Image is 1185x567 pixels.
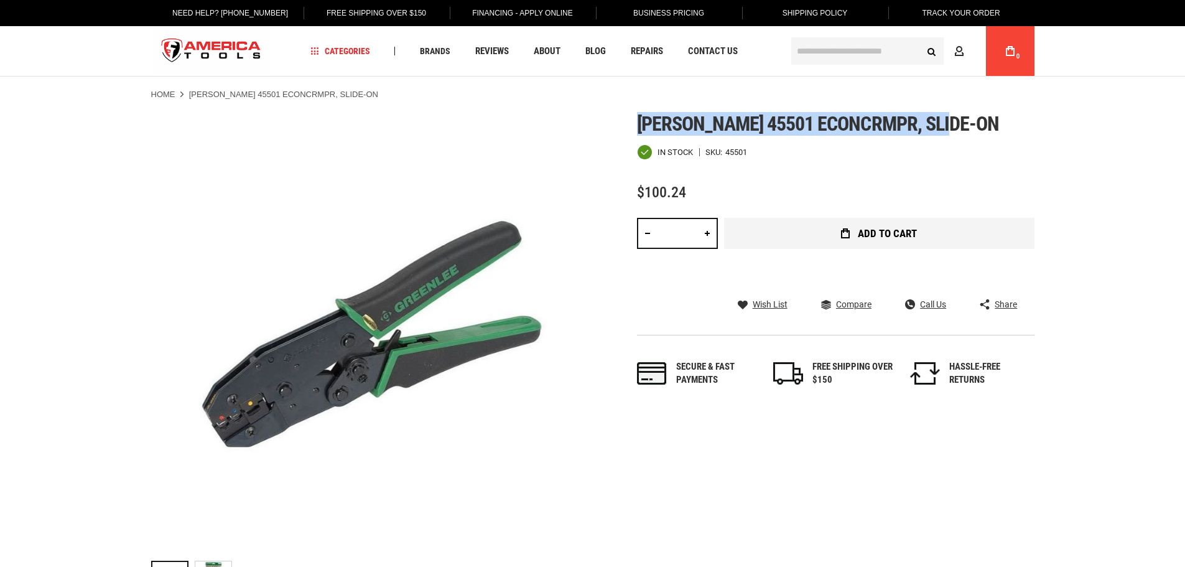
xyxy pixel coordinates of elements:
span: Share [995,300,1017,309]
img: payments [637,362,667,385]
div: 45501 [725,148,747,156]
a: store logo [151,28,272,75]
span: About [534,47,560,56]
span: 0 [1016,53,1020,60]
a: Compare [821,299,871,310]
span: Compare [836,300,871,309]
img: GREENLEE 45501 ECONCRMPR, SLIDE-ON [151,113,593,555]
a: About [528,43,566,60]
span: In stock [658,148,693,156]
span: Blog [585,47,606,56]
a: Categories [305,43,376,60]
span: Contact Us [688,47,738,56]
span: Shipping Policy [783,9,848,17]
strong: SKU [705,148,725,156]
a: Wish List [738,299,788,310]
a: 0 [998,26,1022,76]
span: Categories [310,47,370,55]
div: Secure & fast payments [676,360,757,387]
a: Blog [580,43,611,60]
span: [PERSON_NAME] 45501 econcrmpr, slide-on [637,112,1000,136]
span: Repairs [631,47,663,56]
img: America Tools [151,28,272,75]
div: HASSLE-FREE RETURNS [949,360,1030,387]
a: Home [151,89,175,100]
div: Availability [637,144,693,160]
span: Brands [420,47,450,55]
a: Repairs [625,43,669,60]
div: FREE SHIPPING OVER $150 [812,360,893,387]
a: Reviews [470,43,514,60]
strong: [PERSON_NAME] 45501 ECONCRMPR, SLIDE-ON [189,90,378,99]
span: Wish List [753,300,788,309]
img: returns [910,362,940,385]
a: Call Us [905,299,946,310]
img: shipping [773,362,803,385]
a: Contact Us [682,43,743,60]
span: Add to Cart [858,228,917,239]
button: Add to Cart [724,218,1034,249]
a: Brands [414,43,456,60]
span: $100.24 [637,184,686,201]
span: Reviews [475,47,509,56]
iframe: Secure express checkout frame [722,253,1037,289]
span: Call Us [920,300,946,309]
button: Search [920,39,944,63]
